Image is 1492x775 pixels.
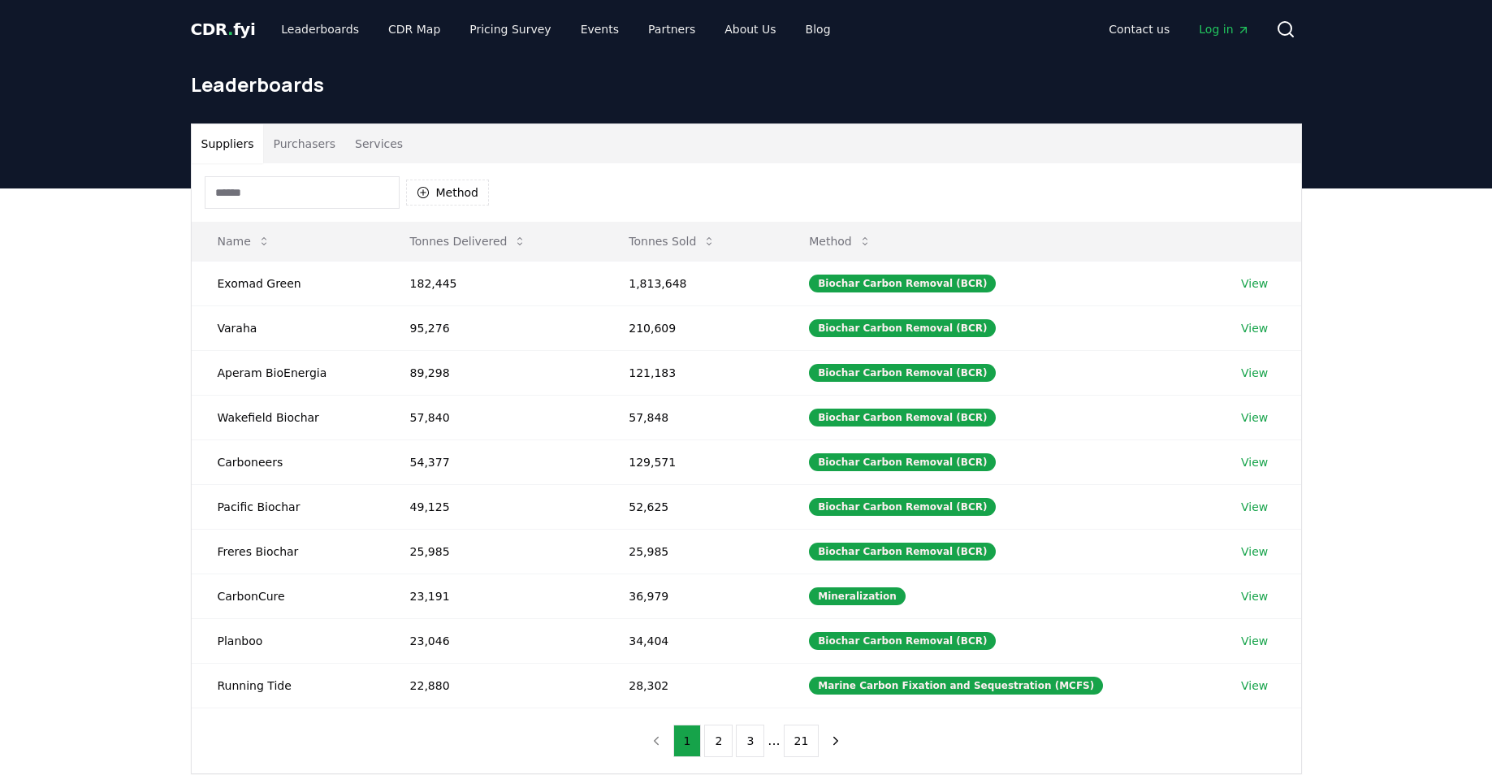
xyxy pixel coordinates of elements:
[192,529,384,574] td: Freres Biochar
[1241,275,1268,292] a: View
[768,731,780,751] li: ...
[809,543,996,561] div: Biochar Carbon Removal (BCR)
[796,225,884,258] button: Method
[384,350,603,395] td: 89,298
[603,261,783,305] td: 1,813,648
[603,618,783,663] td: 34,404
[191,71,1302,97] h1: Leaderboards
[227,19,233,39] span: .
[1241,365,1268,381] a: View
[192,395,384,439] td: Wakefield Biochar
[809,364,996,382] div: Biochar Carbon Removal (BCR)
[616,225,729,258] button: Tonnes Sold
[784,725,820,757] button: 21
[603,395,783,439] td: 57,848
[268,15,843,44] nav: Main
[384,574,603,618] td: 23,191
[345,124,413,163] button: Services
[809,453,996,471] div: Biochar Carbon Removal (BCR)
[384,305,603,350] td: 95,276
[711,15,789,44] a: About Us
[384,663,603,708] td: 22,880
[704,725,733,757] button: 2
[809,677,1103,695] div: Marine Carbon Fixation and Sequestration (MCFS)
[1241,678,1268,694] a: View
[397,225,540,258] button: Tonnes Delivered
[603,574,783,618] td: 36,979
[809,587,906,605] div: Mineralization
[736,725,764,757] button: 3
[192,618,384,663] td: Planboo
[456,15,564,44] a: Pricing Survey
[192,439,384,484] td: Carboneers
[1241,320,1268,336] a: View
[205,225,283,258] button: Name
[192,663,384,708] td: Running Tide
[1241,543,1268,560] a: View
[568,15,632,44] a: Events
[603,350,783,395] td: 121,183
[635,15,708,44] a: Partners
[192,484,384,529] td: Pacific Biochar
[809,275,996,292] div: Biochar Carbon Removal (BCR)
[603,439,783,484] td: 129,571
[1096,15,1262,44] nav: Main
[1241,409,1268,426] a: View
[384,395,603,439] td: 57,840
[268,15,372,44] a: Leaderboards
[1241,499,1268,515] a: View
[603,484,783,529] td: 52,625
[822,725,850,757] button: next page
[1241,454,1268,470] a: View
[384,484,603,529] td: 49,125
[809,632,996,650] div: Biochar Carbon Removal (BCR)
[1241,633,1268,649] a: View
[192,350,384,395] td: Aperam BioEnergia
[1096,15,1183,44] a: Contact us
[793,15,844,44] a: Blog
[191,18,256,41] a: CDR.fyi
[1241,588,1268,604] a: View
[384,261,603,305] td: 182,445
[1186,15,1262,44] a: Log in
[192,574,384,618] td: CarbonCure
[384,439,603,484] td: 54,377
[192,305,384,350] td: Varaha
[809,409,996,426] div: Biochar Carbon Removal (BCR)
[603,663,783,708] td: 28,302
[603,305,783,350] td: 210,609
[1199,21,1249,37] span: Log in
[191,19,256,39] span: CDR fyi
[375,15,453,44] a: CDR Map
[384,618,603,663] td: 23,046
[603,529,783,574] td: 25,985
[809,498,996,516] div: Biochar Carbon Removal (BCR)
[192,261,384,305] td: Exomad Green
[263,124,345,163] button: Purchasers
[384,529,603,574] td: 25,985
[673,725,702,757] button: 1
[809,319,996,337] div: Biochar Carbon Removal (BCR)
[192,124,264,163] button: Suppliers
[406,180,490,206] button: Method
